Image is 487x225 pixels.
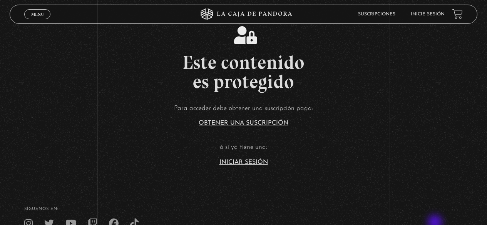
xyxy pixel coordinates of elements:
span: Cerrar [28,18,47,23]
a: Suscripciones [358,12,395,17]
a: View your shopping cart [452,9,463,19]
a: Obtener una suscripción [199,120,288,126]
a: Iniciar Sesión [219,159,268,165]
h4: SÍguenos en: [24,207,463,211]
span: Menu [31,12,44,17]
a: Inicie sesión [411,12,445,17]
